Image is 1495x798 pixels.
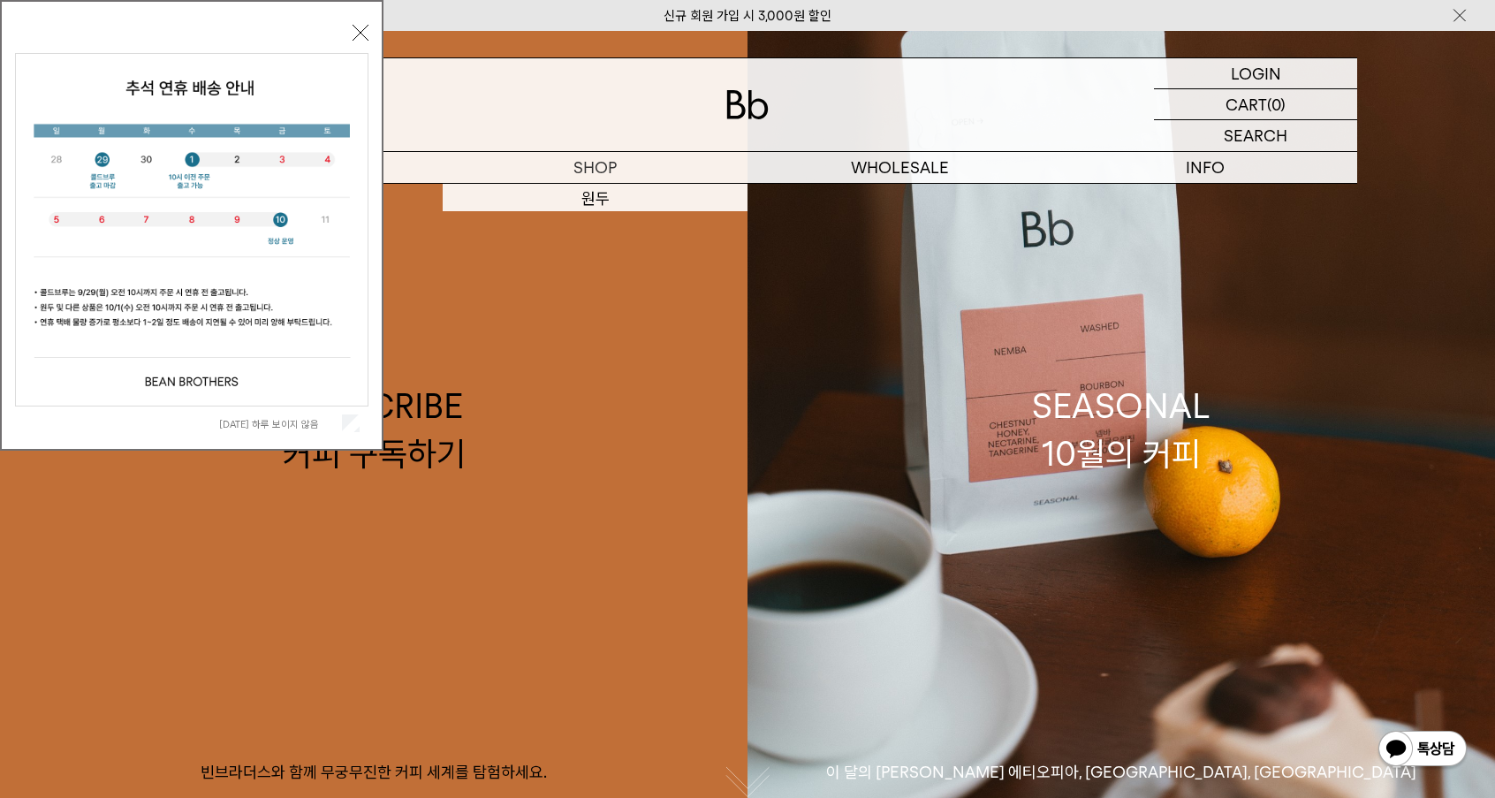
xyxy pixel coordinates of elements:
img: 로고 [726,90,769,119]
p: SEARCH [1224,120,1287,151]
a: LOGIN [1154,58,1357,89]
p: CART [1226,89,1267,119]
div: SEASONAL 10월의 커피 [1032,383,1210,476]
p: LOGIN [1231,58,1281,88]
a: 원두 [443,184,747,214]
img: 5e4d662c6b1424087153c0055ceb1a13_140731.jpg [16,54,368,406]
p: WHOLESALE [747,152,1052,183]
a: 신규 회원 가입 시 3,000원 할인 [664,8,831,24]
p: 이 달의 [PERSON_NAME] 에티오피아, [GEOGRAPHIC_DATA], [GEOGRAPHIC_DATA] [747,762,1495,783]
button: 닫기 [353,25,368,41]
p: INFO [1052,152,1357,183]
img: 카카오톡 채널 1:1 채팅 버튼 [1377,729,1468,771]
a: CART (0) [1154,89,1357,120]
a: SHOP [443,152,747,183]
p: (0) [1267,89,1286,119]
label: [DATE] 하루 보이지 않음 [219,418,338,430]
